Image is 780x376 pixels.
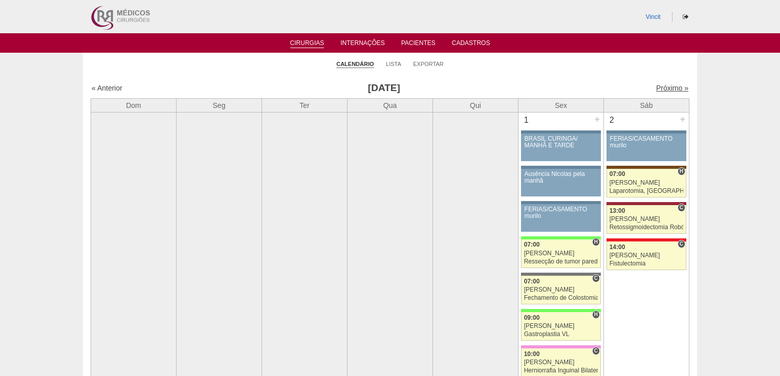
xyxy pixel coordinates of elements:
a: C 14:00 [PERSON_NAME] Fistulectomia [606,241,686,270]
a: FÉRIAS/CASAMENTO murilo [606,134,686,161]
div: + [678,113,687,126]
a: H 07:00 [PERSON_NAME] Laparotomia, [GEOGRAPHIC_DATA], Drenagem, Bridas [606,169,686,197]
a: Pacientes [401,39,436,50]
span: 14:00 [610,244,625,251]
span: Consultório [678,204,685,212]
a: Calendário [336,60,374,68]
span: Hospital [592,311,600,319]
h3: [DATE] [235,81,533,96]
a: Cirurgias [290,39,324,48]
a: « Anterior [92,84,122,92]
div: [PERSON_NAME] [610,252,684,259]
a: Próximo » [656,84,688,92]
span: 07:00 [524,241,540,248]
th: Ter [262,98,348,112]
a: Ausência Nicolas pela manhã [521,169,601,196]
span: 13:00 [610,207,625,214]
div: Key: Aviso [606,130,686,134]
div: [PERSON_NAME] [524,359,598,366]
div: FÉRIAS/CASAMENTO murilo [525,206,598,219]
span: Hospital [678,167,685,175]
th: Sex [518,98,604,112]
div: [PERSON_NAME] [610,216,684,223]
th: Qui [433,98,518,112]
span: 07:00 [610,170,625,178]
div: Key: Aviso [521,201,601,204]
a: BRASIL CURINGA/ MANHÃ E TARDE [521,134,601,161]
a: Exportar [413,60,444,68]
span: 10:00 [524,350,540,358]
div: Laparotomia, [GEOGRAPHIC_DATA], Drenagem, Bridas [610,188,684,194]
th: Qua [348,98,433,112]
div: [PERSON_NAME] [524,286,598,293]
a: H 09:00 [PERSON_NAME] Gastroplastia VL [521,312,601,341]
th: Dom [91,98,177,112]
a: Internações [340,39,385,50]
i: Sair [683,14,688,20]
span: Hospital [592,238,600,246]
span: 07:00 [524,278,540,285]
div: Ausência Nicolas pela manhã [525,171,598,184]
div: 1 [518,113,534,128]
div: Key: Santa Catarina [521,273,601,276]
div: Key: Sírio Libanês [606,202,686,205]
div: FÉRIAS/CASAMENTO murilo [610,136,683,149]
div: [PERSON_NAME] [610,180,684,186]
div: Key: Aviso [521,130,601,134]
div: Gastroplastia VL [524,331,598,338]
div: BRASIL CURINGA/ MANHÃ E TARDE [525,136,598,149]
div: Fechamento de Colostomia ou Enterostomia [524,295,598,301]
a: H 07:00 [PERSON_NAME] Ressecção de tumor parede abdominal pélvica [521,239,601,268]
a: Lista [386,60,401,68]
span: Consultório [678,240,685,248]
div: + [593,113,601,126]
a: FÉRIAS/CASAMENTO murilo [521,204,601,232]
div: Key: Brasil [521,309,601,312]
div: Key: Brasil [521,236,601,239]
span: Consultório [592,274,600,282]
a: C 13:00 [PERSON_NAME] Retossigmoidectomia Robótica [606,205,686,234]
th: Sáb [604,98,689,112]
div: [PERSON_NAME] [524,250,598,257]
div: Herniorrafia Inguinal Bilateral [524,367,598,374]
a: C 07:00 [PERSON_NAME] Fechamento de Colostomia ou Enterostomia [521,276,601,304]
div: Key: Santa Joana [606,166,686,169]
div: Retossigmoidectomia Robótica [610,224,684,231]
div: Key: Albert Einstein [521,345,601,348]
div: Fistulectomia [610,260,684,267]
a: Vincit [646,13,661,20]
div: Key: Assunção [606,238,686,241]
div: Ressecção de tumor parede abdominal pélvica [524,258,598,265]
span: 09:00 [524,314,540,321]
span: Consultório [592,347,600,355]
div: [PERSON_NAME] [524,323,598,329]
th: Seg [177,98,262,112]
a: Cadastros [452,39,490,50]
div: 2 [604,113,620,128]
div: Key: Aviso [521,166,601,169]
